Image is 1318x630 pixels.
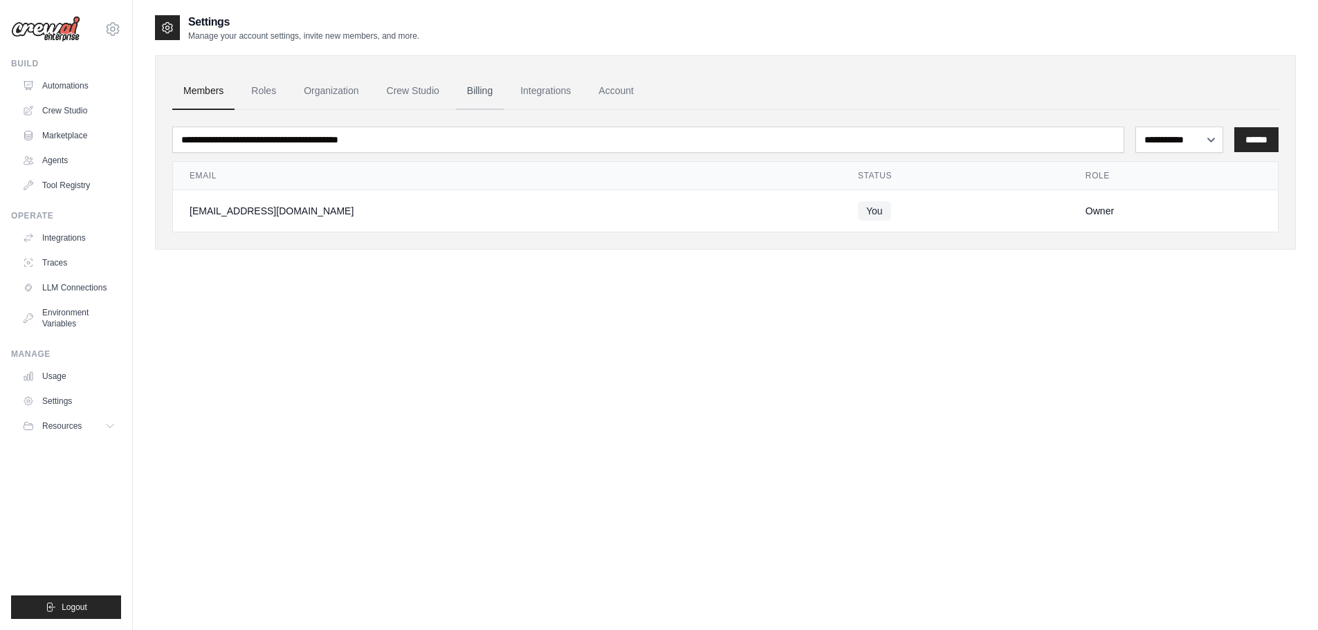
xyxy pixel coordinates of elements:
a: Traces [17,252,121,274]
p: Manage your account settings, invite new members, and more. [188,30,419,41]
a: Agents [17,149,121,172]
a: Usage [17,365,121,387]
button: Resources [17,415,121,437]
div: Operate [11,210,121,221]
th: Email [173,162,841,190]
a: Environment Variables [17,302,121,335]
a: Crew Studio [376,73,450,110]
th: Status [841,162,1069,190]
span: Resources [42,420,82,432]
span: Logout [62,602,87,613]
a: Account [587,73,645,110]
a: Billing [456,73,504,110]
a: Marketplace [17,124,121,147]
div: [EMAIL_ADDRESS][DOMAIN_NAME] [190,204,825,218]
a: LLM Connections [17,277,121,299]
th: Role [1069,162,1278,190]
div: Owner [1086,204,1261,218]
a: Automations [17,75,121,97]
a: Integrations [17,227,121,249]
span: You [858,201,891,221]
img: Logo [11,16,80,42]
a: Roles [240,73,287,110]
a: Integrations [509,73,582,110]
button: Logout [11,595,121,619]
a: Organization [293,73,369,110]
h2: Settings [188,14,419,30]
a: Crew Studio [17,100,121,122]
a: Settings [17,390,121,412]
div: Build [11,58,121,69]
a: Tool Registry [17,174,121,196]
a: Members [172,73,235,110]
div: Manage [11,349,121,360]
